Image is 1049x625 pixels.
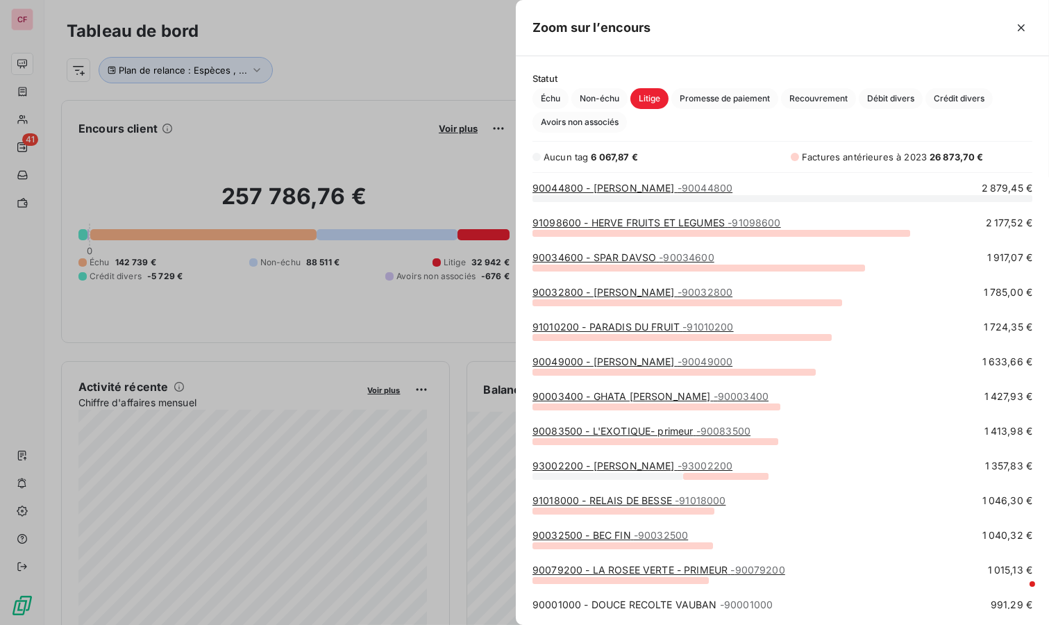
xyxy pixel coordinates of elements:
[532,286,732,298] a: 90032800 - [PERSON_NAME]
[532,217,781,228] a: 91098600 - HERVE FRUITS ET LEGUMES
[532,251,714,263] a: 90034600 - SPAR DAVSO
[591,151,638,162] span: 6 067,87 €
[984,424,1033,438] span: 1 413,98 €
[678,182,732,194] span: - 90044800
[532,18,651,37] h5: Zoom sur l’encours
[985,459,1033,473] span: 1 357,83 €
[532,599,773,610] a: 90001000 - DOUCE RECOLTE VAUBAN
[720,599,773,610] span: - 90001000
[925,88,993,109] button: Crédit divers
[1002,578,1035,611] iframe: Intercom live chat
[982,528,1033,542] span: 1 040,32 €
[532,88,569,109] button: Échu
[984,285,1033,299] span: 1 785,00 €
[984,320,1033,334] span: 1 724,35 €
[714,390,769,402] span: - 90003400
[532,321,734,333] a: 91010200 - PARADIS DU FRUIT
[982,355,1033,369] span: 1 633,66 €
[532,529,688,541] a: 90032500 - BEC FIN
[696,425,750,437] span: - 90083500
[532,112,627,133] button: Avoirs non associés
[678,460,732,472] span: - 93002200
[634,529,688,541] span: - 90032500
[659,251,714,263] span: - 90034600
[781,88,856,109] button: Recouvrement
[544,151,588,162] span: Aucun tag
[516,181,1049,609] div: grid
[678,356,732,367] span: - 90049000
[859,88,923,109] button: Débit divers
[532,494,725,506] a: 91018000 - RELAIS DE BESSE
[991,598,1032,612] span: 991,29 €
[802,151,927,162] span: Factures antérieures à 2023
[532,390,769,402] a: 90003400 - GHATA [PERSON_NAME]
[984,390,1033,403] span: 1 427,93 €
[671,88,778,109] button: Promesse de paiement
[730,564,784,576] span: - 90079200
[682,321,733,333] span: - 91010200
[678,286,732,298] span: - 90032800
[728,217,780,228] span: - 91098600
[532,73,1032,84] span: Statut
[532,182,732,194] a: 90044800 - [PERSON_NAME]
[571,88,628,109] button: Non-échu
[532,564,785,576] a: 90079200 - LA ROSEE VERTE - PRIMEUR
[532,460,732,472] a: 93002200 - [PERSON_NAME]
[982,181,1033,195] span: 2 879,45 €
[675,494,725,506] span: - 91018000
[930,151,984,162] span: 26 873,70 €
[988,563,1033,577] span: 1 015,13 €
[532,425,750,437] a: 90083500 - L'EXOTIQUE- primeur
[532,356,732,367] a: 90049000 - [PERSON_NAME]
[630,88,669,109] button: Litige
[986,216,1033,230] span: 2 177,52 €
[982,494,1033,508] span: 1 046,30 €
[987,251,1033,265] span: 1 917,07 €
